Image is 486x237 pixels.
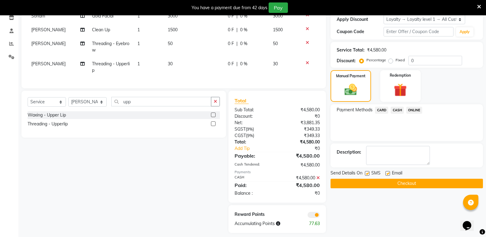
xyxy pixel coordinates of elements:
span: 50 [273,41,278,46]
span: 1500 [273,27,283,32]
span: 1500 [168,27,178,32]
div: ₹349.33 [277,126,324,132]
label: Redemption [390,73,411,78]
div: Payable: [230,152,277,159]
div: ₹349.33 [277,132,324,139]
a: Add Tip [230,145,285,152]
label: Percentage [366,57,386,63]
button: Checkout [331,179,483,188]
span: 9% [247,133,253,138]
div: ₹4,580.00 [277,182,324,189]
span: SMS [371,170,381,178]
div: Coupon Code [337,29,383,35]
img: _gift.svg [390,82,411,98]
span: [PERSON_NAME] [31,41,66,46]
div: Description: [337,149,361,155]
button: Pay [269,2,288,13]
div: Payments [235,170,320,175]
span: Threading - Upperlip [92,61,130,73]
span: 0 F [228,27,234,33]
input: Search or Scan [111,97,211,106]
span: Payment Methods [337,107,373,113]
span: 0 % [240,27,247,33]
span: 1 [137,13,140,19]
span: 0 F [228,61,234,67]
span: CARD [375,107,388,114]
div: CASH [230,175,277,181]
span: SGST [235,126,246,132]
span: Sonam [31,13,45,19]
span: 0 F [228,13,234,19]
span: Clean Up [92,27,110,32]
iframe: chat widget [460,212,480,231]
span: 0 F [228,40,234,47]
div: ₹4,580.00 [277,152,324,159]
div: Accumulating Points [230,220,301,227]
div: ₹0 [277,113,324,120]
div: ( ) [230,126,277,132]
span: Email [392,170,402,178]
div: Total: [230,139,277,145]
span: CASH [391,107,404,114]
label: Fixed [396,57,405,63]
span: CGST [235,133,246,138]
div: Discount: [337,58,356,64]
span: [PERSON_NAME] [31,61,66,67]
div: Waxing - Upper Lip [28,112,66,118]
span: | [236,61,238,67]
span: 30 [168,61,173,67]
span: 3000 [168,13,178,19]
div: Cash Tendered: [230,162,277,168]
div: Net: [230,120,277,126]
div: ₹4,580.00 [277,107,324,113]
span: Send Details On [331,170,362,178]
div: Reward Points [230,211,277,218]
span: 1 [137,41,140,46]
img: _cash.svg [341,82,361,97]
input: Enter Offer / Coupon Code [384,27,453,36]
div: ₹0 [277,190,324,197]
span: 0 % [240,13,247,19]
span: | [236,13,238,19]
span: Threading - Eyebrow [92,41,129,53]
span: 50 [168,41,173,46]
button: Apply [456,27,473,36]
div: ₹4,580.00 [277,175,324,181]
div: ₹4,580.00 [277,162,324,168]
span: | [236,40,238,47]
div: ( ) [230,132,277,139]
div: Balance : [230,190,277,197]
div: ₹0 [285,145,324,152]
span: 1 [137,27,140,32]
label: Manual Payment [336,73,365,79]
div: 77.63 [301,220,324,227]
span: 30 [273,61,278,67]
div: Sub Total: [230,107,277,113]
span: 3000 [273,13,283,19]
span: [PERSON_NAME] [31,27,66,32]
div: Paid: [230,182,277,189]
span: 0 % [240,61,247,67]
span: Gold Facial [92,13,113,19]
span: | [236,27,238,33]
div: You have a payment due from 42 days [192,5,267,11]
div: Apply Discount [337,16,383,23]
div: Discount: [230,113,277,120]
span: Total [235,97,249,104]
div: Threading - Upperlip [28,121,68,127]
span: 1 [137,61,140,67]
div: ₹3,881.35 [277,120,324,126]
span: ONLINE [406,107,422,114]
span: 0 % [240,40,247,47]
div: ₹4,580.00 [367,47,386,53]
div: Service Total: [337,47,365,53]
span: 9% [247,127,253,132]
div: ₹4,580.00 [277,139,324,145]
